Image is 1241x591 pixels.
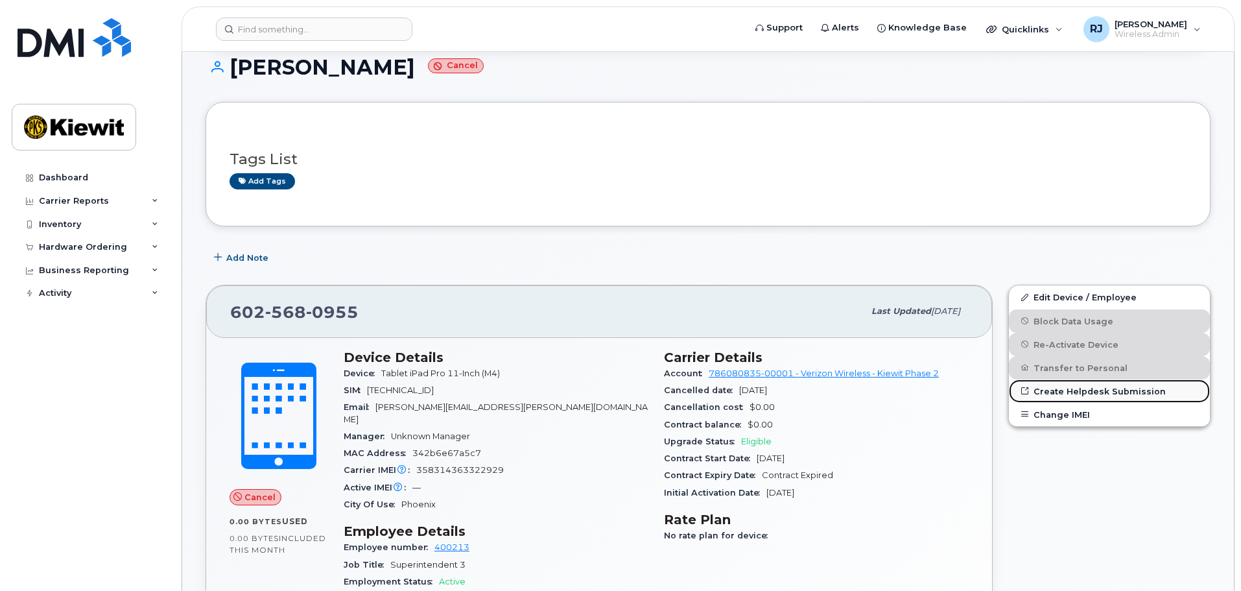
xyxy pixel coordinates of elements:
span: RJ [1090,21,1103,37]
a: 400213 [434,542,469,552]
span: Employment Status [344,577,439,586]
iframe: Messenger Launcher [1185,535,1231,581]
span: Employee number [344,542,434,552]
span: Last updated [871,306,931,316]
span: $0.00 [748,420,773,429]
h3: Carrier Details [664,350,969,365]
a: Create Helpdesk Submission [1009,380,1210,403]
button: Add Note [206,246,279,269]
span: included this month [230,533,326,555]
input: Find something... [216,18,412,41]
span: [DATE] [931,306,960,316]
span: Add Note [226,252,268,264]
span: [DATE] [739,385,767,395]
span: 568 [265,302,306,322]
span: [DATE] [766,488,794,498]
span: Contract Start Date [664,453,757,463]
span: Account [664,368,709,378]
span: $0.00 [750,402,775,412]
small: Cancel [428,58,484,73]
span: 0.00 Bytes [230,534,279,543]
span: Tablet iPad Pro 11-Inch (M4) [381,368,500,378]
span: Wireless Admin [1115,29,1187,40]
span: Carrier IMEI [344,465,416,475]
span: Alerts [832,21,859,34]
div: Quicklinks [977,16,1072,42]
button: Block Data Usage [1009,309,1210,333]
h3: Employee Details [344,524,648,539]
span: Unknown Manager [391,431,470,441]
a: 786080835-00001 - Verizon Wireless - Kiewit Phase 2 [709,368,939,378]
span: Email [344,402,375,412]
span: 602 [230,302,359,322]
button: Transfer to Personal [1009,356,1210,380]
span: Job Title [344,560,390,570]
span: Support [766,21,803,34]
span: Cancel [244,491,276,503]
button: Change IMEI [1009,403,1210,426]
h3: Tags List [230,151,1187,167]
h3: Device Details [344,350,648,365]
span: 342b6e67a5c7 [412,448,481,458]
span: 358314363322929 [416,465,504,475]
span: Eligible [741,437,772,446]
span: City Of Use [344,500,401,509]
h1: [PERSON_NAME] [206,56,1211,78]
span: Contract Expired [762,470,833,480]
span: Cancelled date [664,385,739,395]
span: Contract Expiry Date [664,470,762,480]
a: Alerts [812,15,868,41]
span: 0.00 Bytes [230,517,282,526]
span: MAC Address [344,448,412,458]
span: Upgrade Status [664,437,741,446]
span: Phoenix [401,500,436,509]
h3: Rate Plan [664,512,969,527]
span: SIM [344,385,367,395]
a: Edit Device / Employee [1009,285,1210,309]
span: Active IMEI [344,483,412,492]
button: Re-Activate Device [1009,333,1210,356]
div: RussellB Jones [1074,16,1210,42]
a: Knowledge Base [868,15,976,41]
span: Cancellation cost [664,402,750,412]
span: Superintendent 3 [390,560,466,570]
span: Initial Activation Date [664,488,766,498]
span: Knowledge Base [888,21,967,34]
span: Contract balance [664,420,748,429]
span: No rate plan for device [664,531,774,540]
a: Support [746,15,812,41]
span: — [412,483,421,492]
span: Quicklinks [1002,24,1049,34]
span: [DATE] [757,453,785,463]
span: used [282,516,308,526]
a: Add tags [230,173,295,189]
span: 0955 [306,302,359,322]
span: Active [439,577,466,586]
span: Re-Activate Device [1034,339,1118,349]
span: [PERSON_NAME] [1115,19,1187,29]
span: [PERSON_NAME][EMAIL_ADDRESS][PERSON_NAME][DOMAIN_NAME] [344,402,648,424]
span: Device [344,368,381,378]
span: [TECHNICAL_ID] [367,385,434,395]
span: Manager [344,431,391,441]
